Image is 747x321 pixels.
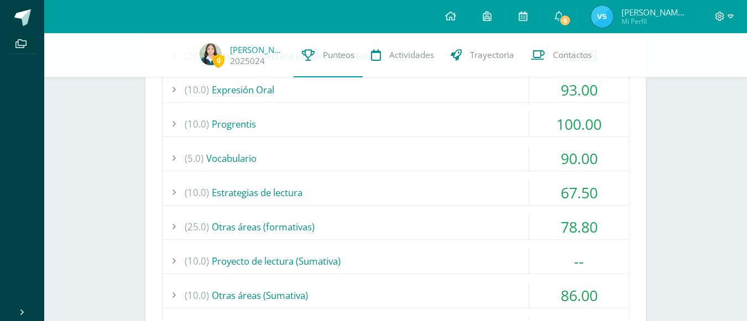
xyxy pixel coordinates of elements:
[185,180,209,205] span: (10.0)
[591,6,613,28] img: 9ac376e517150ea7a947938ae8e8916a.png
[529,77,629,102] div: 93.00
[553,49,592,61] span: Contactos
[323,49,354,61] span: Punteos
[294,33,363,77] a: Punteos
[529,249,629,273] div: --
[230,44,285,55] a: [PERSON_NAME]
[621,17,688,26] span: Mi Perfil
[163,112,629,136] div: Progrentis
[163,77,629,102] div: Expresión Oral
[363,33,442,77] a: Actividades
[559,14,571,27] span: 6
[163,283,629,308] div: Otras áreas (Sumativa)
[230,55,265,67] a: 2025024
[163,146,629,171] div: Vocabulario
[529,283,629,308] div: 86.00
[185,214,209,239] span: (25.0)
[185,77,209,102] span: (10.0)
[185,112,209,136] span: (10.0)
[523,33,600,77] a: Contactos
[163,249,629,273] div: Proyecto de lectura (Sumativa)
[621,7,688,18] span: [PERSON_NAME][US_STATE]
[212,54,224,67] span: 0
[185,146,203,171] span: (5.0)
[389,49,434,61] span: Actividades
[185,249,209,273] span: (10.0)
[163,180,629,205] div: Estrategias de lectura
[529,112,629,136] div: 100.00
[163,214,629,239] div: Otras áreas (formativas)
[470,49,514,61] span: Trayectoria
[529,214,629,239] div: 78.80
[529,180,629,205] div: 67.50
[185,283,209,308] span: (10.0)
[200,43,222,65] img: 77f6c6152d0f455c8775ae6af4b03fb2.png
[529,146,629,171] div: 90.00
[442,33,523,77] a: Trayectoria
